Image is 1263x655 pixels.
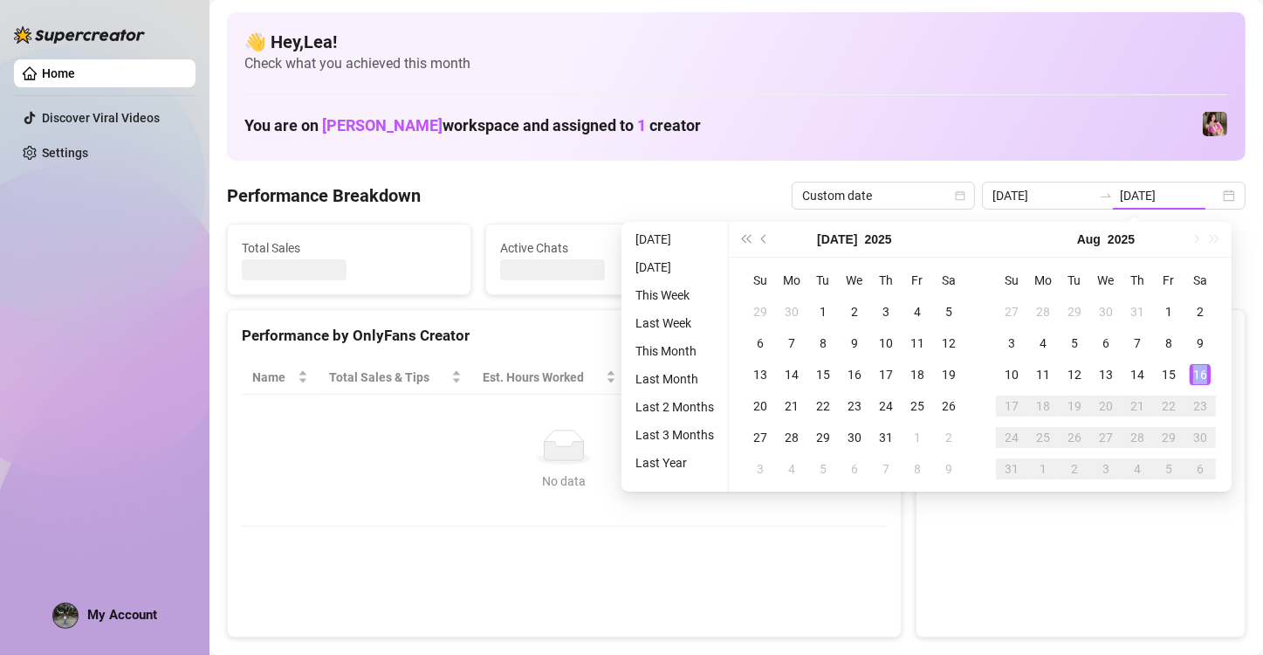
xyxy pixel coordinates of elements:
img: Nanner [1203,112,1227,136]
h4: 👋 Hey, Lea ! [244,30,1228,54]
span: My Account [87,607,157,623]
h4: Performance Breakdown [227,183,421,208]
div: Performance by OnlyFans Creator [242,324,887,348]
span: Name [252,368,294,387]
th: Chat Conversion [743,361,886,395]
a: Discover Viral Videos [42,111,160,125]
span: Custom date [802,183,964,209]
img: ACg8ocLY_mowUiiko4FbOnsiZNw2QgBo5E1iwE8L6I5D89VSD6Yjp0c=s96-c [53,603,78,628]
span: Active Chats [500,238,715,258]
input: End date [1120,186,1219,205]
span: Total Sales & Tips [329,368,448,387]
span: to [1099,189,1113,203]
span: Check what you achieved this month [244,54,1228,73]
span: Messages Sent [758,238,973,258]
span: swap-right [1099,189,1113,203]
th: Total Sales & Tips [319,361,472,395]
th: Name [242,361,319,395]
span: calendar [955,190,965,201]
h1: You are on workspace and assigned to creator [244,116,701,135]
span: 1 [637,116,646,134]
th: Sales / Hour [627,361,744,395]
input: Start date [992,186,1092,205]
span: Total Sales [242,238,456,258]
div: Est. Hours Worked [483,368,602,387]
span: Chat Conversion [753,368,861,387]
div: No data [259,472,869,491]
span: Sales / Hour [637,368,719,387]
a: Settings [42,146,88,160]
a: Home [42,66,75,80]
span: [PERSON_NAME] [322,116,443,134]
img: logo-BBDzfeDw.svg [14,26,145,44]
div: Sales by OnlyFans Creator [930,324,1231,348]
